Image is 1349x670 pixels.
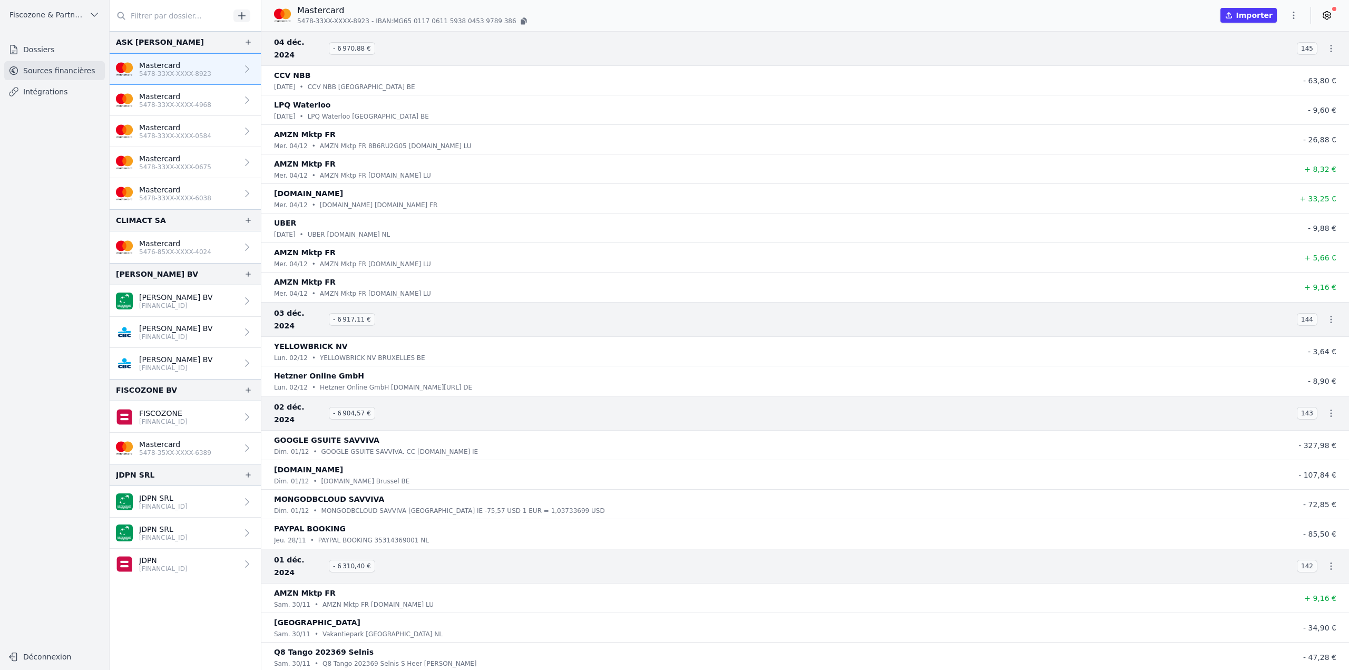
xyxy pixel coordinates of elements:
[116,355,133,372] img: CBC_CREGBEBB.png
[1304,165,1336,173] span: + 8,32 €
[139,101,211,109] p: 5478-33XX-XXXX-4968
[110,317,261,348] a: [PERSON_NAME] BV [FINANCIAL_ID]
[274,170,308,181] p: mer. 04/12
[320,288,431,299] p: AMZN Mktp FR [DOMAIN_NAME] LU
[139,153,211,164] p: Mastercard
[274,36,325,61] span: 04 déc. 2024
[139,163,211,171] p: 5478-33XX-XXXX-0675
[318,535,429,546] p: PAYPAL BOOKING 35314369001 NL
[116,440,133,457] img: imageedit_2_6530439554.png
[139,302,213,310] p: [FINANCIAL_ID]
[297,17,369,25] span: 5478-33XX-XXXX-8923
[321,476,410,487] p: [DOMAIN_NAME] Brussel BE
[313,476,317,487] div: •
[274,246,336,259] p: AMZN Mktp FR
[139,248,211,256] p: 5476-85XX-XXXX-4024
[1297,42,1317,55] span: 145
[4,6,105,23] button: Fiscozone & Partners BV
[139,354,213,365] p: [PERSON_NAME] BV
[312,382,316,393] div: •
[1308,377,1336,385] span: - 8,90 €
[274,476,309,487] p: dim. 01/12
[274,82,296,92] p: [DATE]
[4,82,105,101] a: Intégrations
[110,85,261,116] a: Mastercard 5478-33XX-XXXX-4968
[300,229,304,240] div: •
[139,238,211,249] p: Mastercard
[320,170,431,181] p: AMZN Mktp FR [DOMAIN_NAME] LU
[116,293,133,309] img: BNP_BE_BUSINESS_GEBABEBB.png
[1220,8,1277,23] button: Importer
[300,82,304,92] div: •
[110,401,261,433] a: FISCOZONE [FINANCIAL_ID]
[315,599,318,610] div: •
[274,200,308,210] p: mer. 04/12
[274,554,325,579] span: 01 déc. 2024
[116,185,133,202] img: imageedit_2_6530439554.png
[320,141,472,151] p: AMZN Mktp FR 8B6RU2G05 [DOMAIN_NAME] LU
[274,217,296,229] p: UBER
[4,40,105,59] a: Dossiers
[1303,76,1336,85] span: - 63,80 €
[116,123,133,140] img: imageedit_2_6530439554.png
[110,549,261,580] a: JDPN [FINANCIAL_ID]
[139,533,188,542] p: [FINANCIAL_ID]
[1303,624,1336,632] span: - 34,90 €
[313,506,317,516] div: •
[322,599,434,610] p: AMZN Mktp FR [DOMAIN_NAME] LU
[274,353,308,363] p: lun. 02/12
[4,61,105,80] a: Sources financières
[139,323,213,334] p: [PERSON_NAME] BV
[1297,407,1317,420] span: 143
[376,17,516,25] span: IBAN: MG65 0117 0611 5938 0453 9789 386
[116,384,177,396] div: FISCOZONE BV
[274,307,325,332] span: 03 déc. 2024
[1308,106,1336,114] span: - 9,60 €
[274,401,325,426] span: 02 déc. 2024
[274,7,291,24] img: imageedit_2_6530439554.png
[1304,254,1336,262] span: + 5,66 €
[372,17,374,25] span: -
[274,522,346,535] p: PAYPAL BOOKING
[116,239,133,256] img: imageedit_2_6530439554.png
[139,408,188,419] p: FISCOZONE
[1308,347,1336,356] span: - 3,64 €
[139,565,188,573] p: [FINANCIAL_ID]
[312,288,316,299] div: •
[139,60,211,71] p: Mastercard
[116,154,133,171] img: imageedit_2_6530439554.png
[110,53,261,85] a: Mastercard 5478-33XX-XXXX-8923
[329,42,375,55] span: - 6 970,88 €
[329,560,375,572] span: - 6 310,40 €
[274,276,336,288] p: AMZN Mktp FR
[116,92,133,109] img: imageedit_2_6530439554.png
[312,259,316,269] div: •
[1298,471,1336,479] span: - 107,84 €
[139,417,188,426] p: [FINANCIAL_ID]
[139,439,211,450] p: Mastercard
[110,433,261,464] a: Mastercard 5478-35XX-XXXX-6389
[116,61,133,77] img: imageedit_2_6530439554.png
[274,463,343,476] p: [DOMAIN_NAME]
[312,170,316,181] div: •
[308,229,390,240] p: UBER [DOMAIN_NAME] NL
[322,658,477,669] p: Q8 Tango 202369 Selnis S Heer [PERSON_NAME]
[312,200,316,210] div: •
[320,200,437,210] p: [DOMAIN_NAME] [DOMAIN_NAME] FR
[274,229,296,240] p: [DATE]
[1304,594,1336,603] span: + 9,16 €
[320,259,431,269] p: AMZN Mktp FR [DOMAIN_NAME] LU
[139,493,188,503] p: JDPN SRL
[322,629,443,639] p: Vakantiepark [GEOGRAPHIC_DATA] NL
[274,69,310,82] p: CCV NBB
[274,629,310,639] p: sam. 30/11
[300,111,304,122] div: •
[274,99,330,111] p: LPQ Waterloo
[308,82,415,92] p: CCV NBB [GEOGRAPHIC_DATA] BE
[315,629,318,639] div: •
[274,259,308,269] p: mer. 04/12
[274,141,308,151] p: mer. 04/12
[116,469,154,481] div: JDPN SRL
[139,333,213,341] p: [FINANCIAL_ID]
[116,525,133,541] img: BNP_BE_BUSINESS_GEBABEBB.png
